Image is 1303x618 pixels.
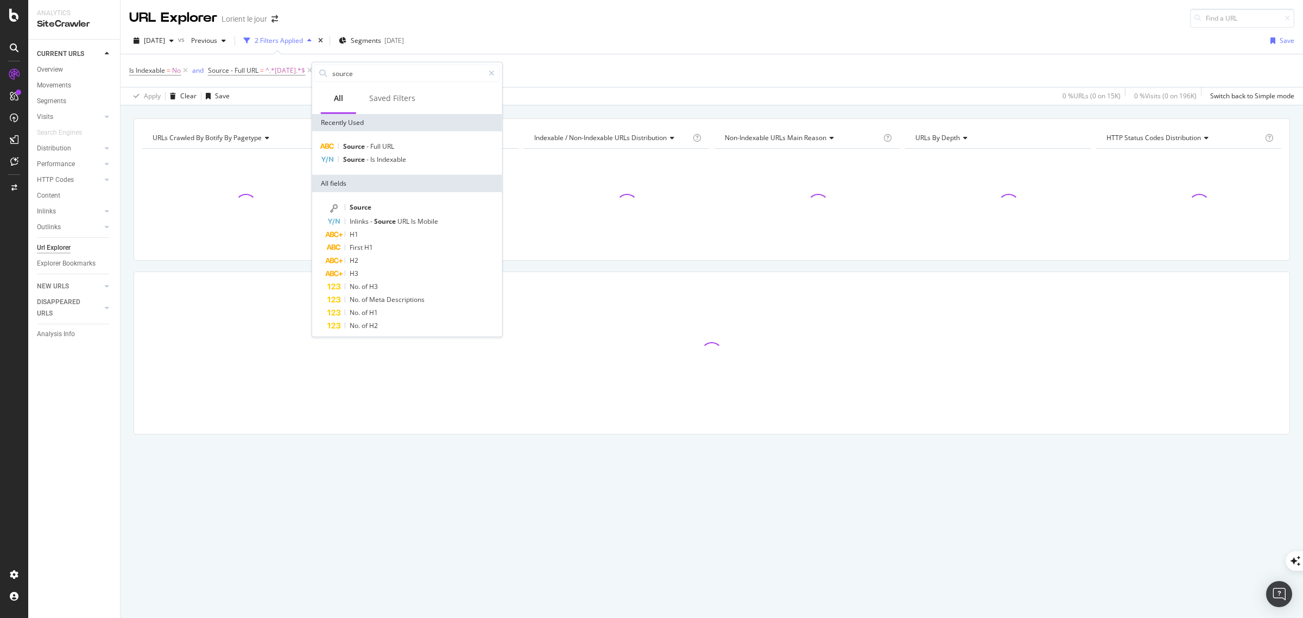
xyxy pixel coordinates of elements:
span: - [366,155,370,164]
button: [DATE] [129,32,178,49]
span: - [366,142,370,151]
div: arrow-right-arrow-left [271,15,278,23]
div: times [316,35,325,46]
a: Visits [37,111,102,123]
span: Previous [187,36,217,45]
span: No [172,63,181,78]
span: of [362,321,369,330]
div: 0 % Visits ( 0 on 196K ) [1134,91,1197,100]
div: Save [215,91,230,100]
span: Indexable / Non-Indexable URLs distribution [534,133,667,142]
span: ^.*[DATE].*$ [265,63,305,78]
a: NEW URLS [37,281,102,292]
div: NEW URLS [37,281,69,292]
a: Movements [37,80,112,91]
div: Clear [180,91,197,100]
div: Switch back to Simple mode [1210,91,1294,100]
a: CURRENT URLS [37,48,102,60]
span: H3 [369,282,378,291]
span: H2 [369,321,378,330]
button: and [192,65,204,75]
span: No. [350,308,362,317]
div: Explorer Bookmarks [37,258,96,269]
h4: Non-Indexable URLs Main Reason [723,129,881,147]
div: Saved Filters [369,93,415,104]
div: Performance [37,159,75,170]
a: Performance [37,159,102,170]
div: DISAPPEARED URLS [37,297,92,319]
div: SiteCrawler [37,18,111,30]
h4: URLs by Depth [913,129,1080,147]
span: H1 [350,230,358,239]
h4: URLs Crawled By Botify By pagetype [150,129,318,147]
span: Full [370,142,382,151]
button: Apply [129,87,161,105]
span: No. [350,295,362,304]
div: Outlinks [37,222,61,233]
button: Segments[DATE] [334,32,408,49]
a: Outlinks [37,222,102,233]
span: H1 [369,308,378,317]
span: Is [411,217,418,226]
span: Segments [351,36,381,45]
div: Analysis Info [37,329,75,340]
a: Inlinks [37,206,102,217]
span: = [167,66,170,75]
div: Segments [37,96,66,107]
button: Clear [166,87,197,105]
input: Search by field name [331,65,484,81]
span: H1 [364,243,373,252]
span: Non-Indexable URLs Main Reason [725,133,826,142]
input: Find a URL [1190,9,1294,28]
div: URL Explorer [129,9,217,27]
a: Content [37,190,112,201]
div: Content [37,190,60,201]
span: URL [382,142,394,151]
span: Is Indexable [129,66,165,75]
a: DISAPPEARED URLS [37,297,102,319]
button: Save [201,87,230,105]
a: Url Explorer [37,242,112,254]
span: URLs by Depth [915,133,960,142]
a: Segments [37,96,112,107]
span: No. [350,321,362,330]
div: Open Intercom Messenger [1266,581,1292,607]
span: Inlinks [350,217,370,226]
div: Distribution [37,143,71,154]
span: Meta [369,295,387,304]
a: Explorer Bookmarks [37,258,112,269]
h4: Indexable / Non-Indexable URLs Distribution [532,129,691,147]
span: H2 [350,256,358,265]
div: Overview [37,64,63,75]
button: Switch back to Simple mode [1206,87,1294,105]
div: Search Engines [37,127,82,138]
div: 2 Filters Applied [255,36,303,45]
div: Visits [37,111,53,123]
span: of [362,295,369,304]
div: Apply [144,91,161,100]
span: Source [343,142,366,151]
span: 2025 Sep. 30th [144,36,165,45]
span: = [260,66,264,75]
span: of [362,308,369,317]
span: URLs Crawled By Botify By pagetype [153,133,262,142]
span: Is [370,155,377,164]
h4: HTTP Status Codes Distribution [1104,129,1263,147]
div: All [334,93,343,104]
span: HTTP Status Codes Distribution [1106,133,1201,142]
span: Mobile [418,217,438,226]
button: Save [1266,32,1294,49]
span: Source [374,217,397,226]
span: First [350,243,364,252]
div: Save [1280,36,1294,45]
span: Source - Full URL [208,66,258,75]
span: Indexable [377,155,406,164]
div: Movements [37,80,71,91]
span: of [362,282,369,291]
a: Search Engines [37,127,93,138]
span: vs [178,35,187,44]
div: Url Explorer [37,242,71,254]
span: No. [350,282,362,291]
a: Analysis Info [37,329,112,340]
div: and [192,66,204,75]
